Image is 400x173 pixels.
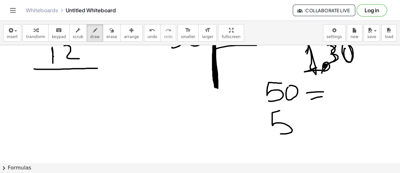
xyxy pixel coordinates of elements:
span: Collaborate Live [298,7,350,13]
span: insert [7,35,18,39]
span: scrub [73,35,83,39]
button: new [347,24,362,42]
i: format_size [205,26,211,34]
button: format_sizesmaller [177,24,199,42]
span: settings [327,35,342,39]
i: keyboard [56,26,62,34]
button: transform [23,24,49,42]
button: scrub [69,24,87,42]
span: smaller [181,35,195,39]
a: Whiteboards [26,7,58,14]
button: fullscreen [218,24,244,42]
button: Log in [357,4,387,16]
button: erase [103,24,120,42]
span: erase [106,35,117,39]
button: keyboardkeypad [48,24,70,42]
span: fullscreen [222,35,240,39]
i: redo [165,26,171,34]
button: Collaborate Live [293,5,355,16]
span: load [385,35,393,39]
span: redo [164,35,173,39]
button: format_sizelarger [198,24,217,42]
span: keypad [52,35,66,39]
button: arrange [120,24,143,42]
span: arrange [124,35,139,39]
button: draw [87,24,103,42]
button: load [381,24,397,42]
span: larger [202,35,213,39]
i: format_size [185,26,191,34]
i: undo [149,26,155,34]
span: draw [90,35,100,39]
button: insert [3,24,21,42]
button: settings [323,24,346,42]
button: Toggle navigation [8,5,18,15]
button: save [364,24,380,42]
span: undo [148,35,157,39]
button: redoredo [160,24,176,42]
span: save [367,35,376,39]
span: transform [26,35,45,39]
span: new [350,35,358,39]
button: undoundo [144,24,161,42]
